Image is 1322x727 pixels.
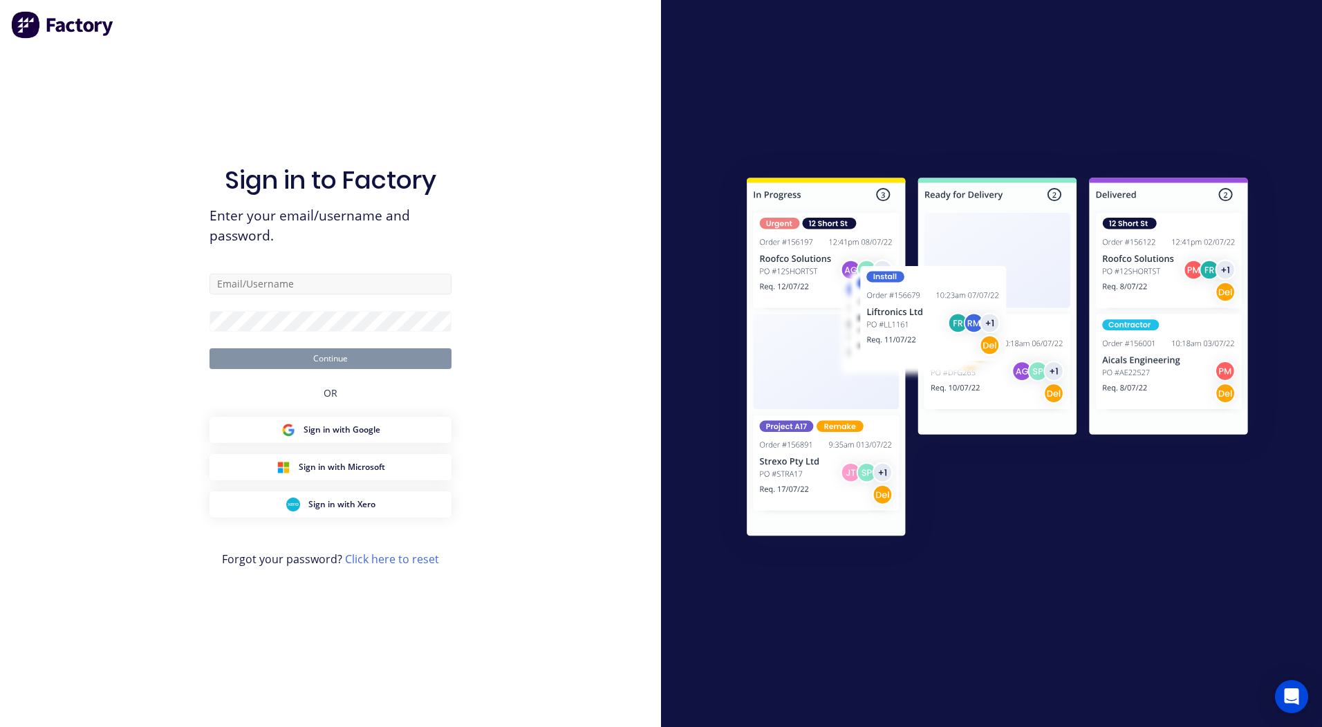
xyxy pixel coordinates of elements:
[210,274,451,294] input: Email/Username
[225,165,436,195] h1: Sign in to Factory
[210,348,451,369] button: Continue
[299,461,385,473] span: Sign in with Microsoft
[210,206,451,246] span: Enter your email/username and password.
[304,424,380,436] span: Sign in with Google
[716,150,1278,569] img: Sign in
[324,369,337,417] div: OR
[1275,680,1308,713] div: Open Intercom Messenger
[308,498,375,511] span: Sign in with Xero
[210,454,451,480] button: Microsoft Sign inSign in with Microsoft
[222,551,439,567] span: Forgot your password?
[210,417,451,443] button: Google Sign inSign in with Google
[277,460,290,474] img: Microsoft Sign in
[210,491,451,518] button: Xero Sign inSign in with Xero
[11,11,115,39] img: Factory
[286,498,300,511] img: Xero Sign in
[345,551,439,567] a: Click here to reset
[281,423,295,437] img: Google Sign in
